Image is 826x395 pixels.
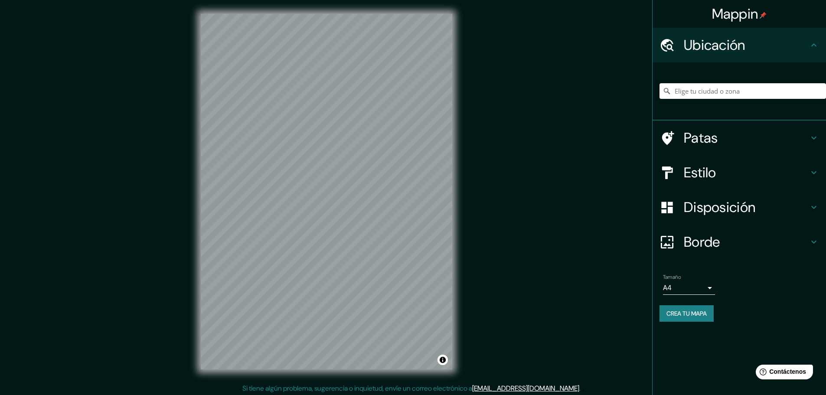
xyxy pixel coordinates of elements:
[663,281,715,295] div: A4
[653,225,826,259] div: Borde
[653,155,826,190] div: Estilo
[663,274,681,281] font: Tamaño
[684,129,718,147] font: Patas
[582,383,584,393] font: .
[659,83,826,99] input: Elige tu ciudad o zona
[684,163,716,182] font: Estilo
[659,305,714,322] button: Crea tu mapa
[653,28,826,62] div: Ubicación
[653,121,826,155] div: Patas
[437,355,448,365] button: Activar o desactivar atribución
[712,5,758,23] font: Mappin
[749,361,816,385] iframe: Lanzador de widgets de ayuda
[684,233,720,251] font: Borde
[242,384,472,393] font: Si tiene algún problema, sugerencia o inquietud, envíe un correo electrónico a
[201,14,452,369] canvas: Mapa
[579,384,581,393] font: .
[684,36,745,54] font: Ubicación
[663,283,672,292] font: A4
[653,190,826,225] div: Disposición
[684,198,755,216] font: Disposición
[472,384,579,393] a: [EMAIL_ADDRESS][DOMAIN_NAME]
[760,12,767,19] img: pin-icon.png
[666,310,707,317] font: Crea tu mapa
[581,383,582,393] font: .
